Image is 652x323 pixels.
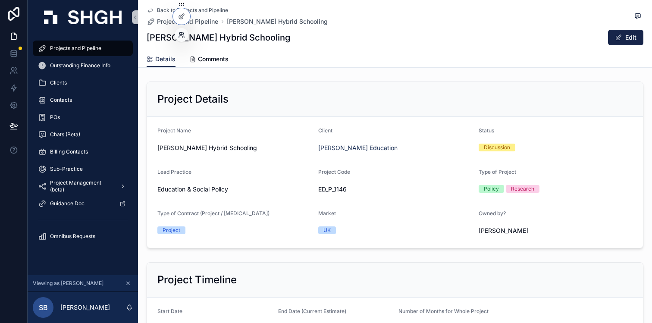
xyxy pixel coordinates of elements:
[189,51,229,69] a: Comments
[318,185,472,194] span: ED_P_1146
[157,92,229,106] h2: Project Details
[479,127,494,134] span: Status
[157,127,191,134] span: Project Name
[484,185,499,193] div: Policy
[33,280,103,287] span: Viewing as [PERSON_NAME]
[318,127,332,134] span: Client
[157,169,191,175] span: Lead Practice
[33,161,133,177] a: Sub-Practice
[511,185,534,193] div: Research
[33,229,133,244] a: Omnibus Requests
[50,166,83,172] span: Sub-Practice
[198,55,229,63] span: Comments
[50,97,72,103] span: Contacts
[157,185,228,194] span: Education & Social Policy
[479,169,516,175] span: Type of Project
[278,308,346,314] span: End Date (Current Estimate)
[50,233,95,240] span: Omnibus Requests
[33,196,133,211] a: Guidance Doc
[484,144,510,151] div: Discussion
[479,226,528,235] span: [PERSON_NAME]
[50,114,60,121] span: POs
[157,144,311,152] span: [PERSON_NAME] Hybrid Schooling
[163,226,180,234] div: Project
[318,144,398,152] a: [PERSON_NAME] Education
[157,17,218,26] span: Projects and Pipeline
[33,41,133,56] a: Projects and Pipeline
[50,62,110,69] span: Outstanding Finance Info
[227,17,328,26] a: [PERSON_NAME] Hybrid Schooling
[39,302,48,313] span: SB
[479,210,506,216] span: Owned by?
[33,179,133,194] a: Project Management (beta)
[33,127,133,142] a: Chats (Beta)
[318,210,336,216] span: Market
[33,92,133,108] a: Contacts
[50,148,88,155] span: Billing Contacts
[157,7,228,14] span: Back to Projects and Pipeline
[608,30,643,45] button: Edit
[50,45,101,52] span: Projects and Pipeline
[147,31,290,44] h1: [PERSON_NAME] Hybrid Schooling
[33,75,133,91] a: Clients
[44,10,122,24] img: App logo
[147,51,176,68] a: Details
[318,169,350,175] span: Project Code
[155,55,176,63] span: Details
[323,226,331,234] div: UK
[398,308,489,314] span: Number of Months for Whole Project
[157,273,237,287] h2: Project Timeline
[33,58,133,73] a: Outstanding Finance Info
[60,303,110,312] p: [PERSON_NAME]
[157,308,182,314] span: Start Date
[50,200,85,207] span: Guidance Doc
[50,179,113,193] span: Project Management (beta)
[147,7,228,14] a: Back to Projects and Pipeline
[50,131,80,138] span: Chats (Beta)
[50,79,67,86] span: Clients
[33,144,133,160] a: Billing Contacts
[157,210,270,216] span: Type of Contract (Project / [MEDICAL_DATA])
[28,34,138,255] div: scrollable content
[147,17,218,26] a: Projects and Pipeline
[33,110,133,125] a: POs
